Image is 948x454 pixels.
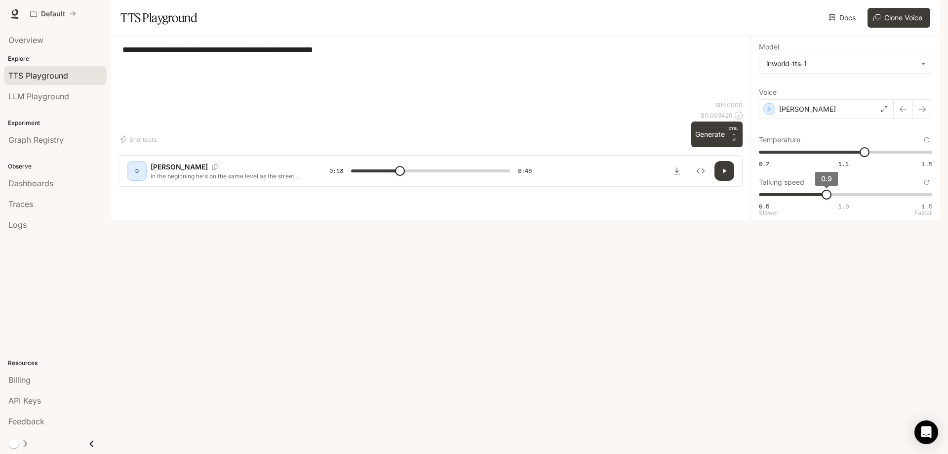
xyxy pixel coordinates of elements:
button: Clone Voice [868,8,930,28]
p: [PERSON_NAME] [779,104,836,114]
p: ⏎ [729,125,739,143]
button: GenerateCTRL +⏎ [691,122,743,147]
button: All workspaces [26,4,80,24]
span: 1.5 [922,202,932,210]
p: in the beginning he's on the same level as the street thugs. the people he saves are just as afra... [151,172,306,180]
p: Default [41,10,65,18]
div: inworld-tts-1 [766,59,916,69]
p: Talking speed [759,179,804,186]
button: Download audio [667,161,687,181]
span: 0.5 [759,202,769,210]
div: D [129,163,145,179]
span: 0:13 [329,166,343,176]
p: CTRL + [729,125,739,137]
a: Docs [827,8,860,28]
p: Model [759,43,779,50]
p: Temperature [759,136,800,143]
button: Reset to default [921,177,932,188]
button: Inspect [691,161,711,181]
p: Faster [914,210,932,216]
span: 1.1 [838,160,849,168]
span: 0.7 [759,160,769,168]
span: 1.5 [922,160,932,168]
button: Reset to default [921,134,932,145]
div: inworld-tts-1 [759,54,932,73]
p: [PERSON_NAME] [151,162,208,172]
p: Voice [759,89,777,96]
span: 0.9 [821,174,832,183]
button: Shortcuts [118,131,160,147]
span: 1.0 [838,202,849,210]
h1: TTS Playground [120,8,197,28]
p: $ 0.003420 [701,111,733,120]
span: 0:45 [518,166,532,176]
div: Open Intercom Messenger [914,420,938,444]
button: Copy Voice ID [208,164,222,170]
p: 684 / 1000 [715,101,743,109]
p: Slower [759,210,779,216]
